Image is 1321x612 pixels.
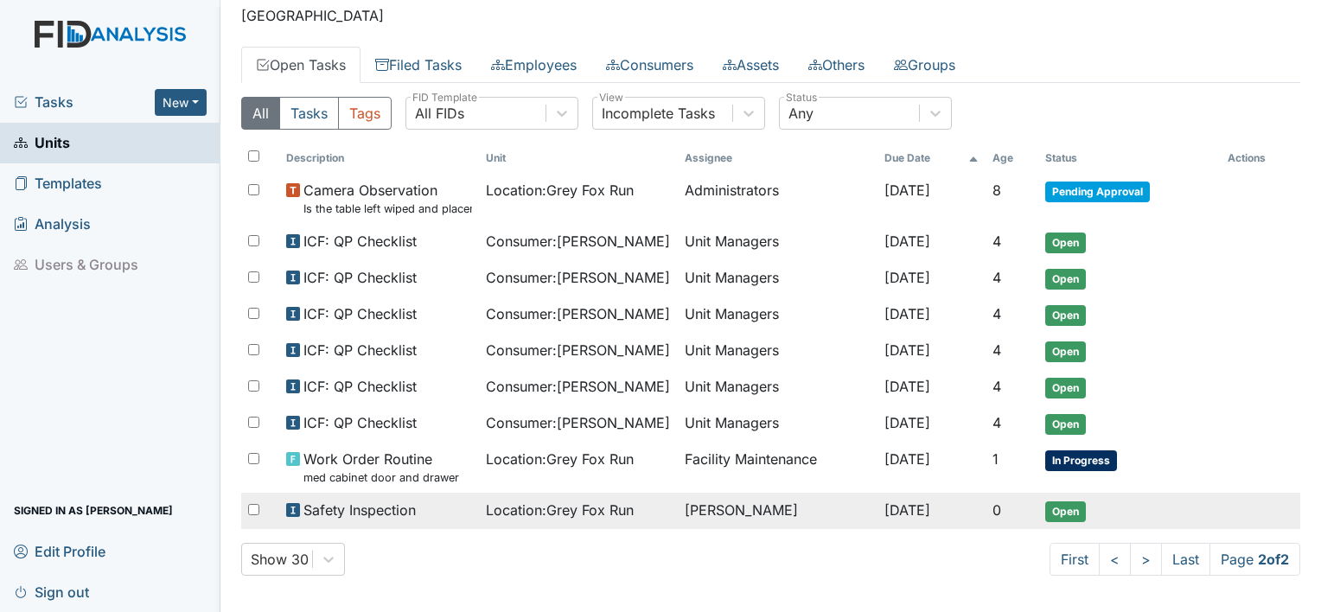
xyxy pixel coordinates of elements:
span: 4 [992,269,1001,286]
span: [DATE] [884,414,930,431]
div: Any [788,103,814,124]
td: Administrators [678,173,877,224]
th: Assignee [678,143,877,173]
button: All [241,97,280,130]
span: 4 [992,305,1001,322]
a: > [1130,543,1162,576]
span: 4 [992,414,1001,431]
span: Consumer : [PERSON_NAME] [486,412,670,433]
span: In Progress [1045,450,1117,471]
td: Unit Managers [678,224,877,260]
th: Toggle SortBy [986,143,1038,173]
span: 4 [992,378,1001,395]
span: Units [14,130,70,156]
span: Open [1045,414,1086,435]
small: Is the table left wiped and placemats put in place? [303,201,472,217]
span: [DATE] [884,233,930,250]
button: Tasks [279,97,339,130]
span: Consumer : [PERSON_NAME] [486,231,670,252]
div: Incomplete Tasks [602,103,715,124]
span: [DATE] [884,501,930,519]
span: Edit Profile [14,538,105,564]
span: ICF: QP Checklist [303,412,417,433]
th: Toggle SortBy [1038,143,1221,173]
span: Open [1045,378,1086,398]
a: Last [1161,543,1210,576]
button: New [155,89,207,116]
span: [DATE] [884,305,930,322]
span: Camera Observation Is the table left wiped and placemats put in place? [303,180,472,217]
a: Open Tasks [241,47,361,83]
td: Facility Maintenance [678,442,877,493]
span: [DATE] [884,341,930,359]
span: ICF: QP Checklist [303,303,417,324]
th: Actions [1221,143,1300,173]
span: ICF: QP Checklist [303,267,417,288]
small: med cabinet door and drawer [303,469,459,486]
span: Work Order Routine med cabinet door and drawer [303,449,459,486]
a: First [1050,543,1100,576]
a: Others [794,47,879,83]
span: Templates [14,170,102,197]
div: Show 30 [251,549,309,570]
span: Open [1045,305,1086,326]
span: 1 [992,450,999,468]
span: Sign out [14,578,89,605]
nav: task-pagination [1050,543,1300,576]
span: 0 [992,501,1001,519]
span: Open [1045,269,1086,290]
span: Consumer : [PERSON_NAME] [486,267,670,288]
a: Tasks [14,92,155,112]
th: Toggle SortBy [479,143,679,173]
span: Open [1045,341,1086,362]
th: Toggle SortBy [877,143,986,173]
a: < [1099,543,1131,576]
span: Open [1045,501,1086,522]
span: [DATE] [884,450,930,468]
span: 4 [992,341,1001,359]
span: Consumer : [PERSON_NAME] [486,340,670,360]
span: Safety Inspection [303,500,416,520]
span: 8 [992,182,1001,199]
span: Consumer : [PERSON_NAME] [486,303,670,324]
span: ICF: QP Checklist [303,340,417,360]
span: Signed in as [PERSON_NAME] [14,497,173,524]
a: Consumers [591,47,708,83]
span: Consumer : [PERSON_NAME] [486,376,670,397]
span: Location : Grey Fox Run [486,449,634,469]
a: Filed Tasks [361,47,476,83]
td: Unit Managers [678,260,877,296]
span: ICF: QP Checklist [303,376,417,397]
span: Open [1045,233,1086,253]
div: Open Tasks [241,97,1300,576]
button: Tags [338,97,392,130]
span: Page [1209,543,1300,576]
td: Unit Managers [678,333,877,369]
p: [GEOGRAPHIC_DATA] [241,5,1300,26]
div: All FIDs [415,103,464,124]
td: Unit Managers [678,296,877,333]
span: 4 [992,233,1001,250]
th: Toggle SortBy [279,143,479,173]
span: Analysis [14,211,91,238]
span: ICF: QP Checklist [303,231,417,252]
a: Assets [708,47,794,83]
a: Groups [879,47,970,83]
span: Pending Approval [1045,182,1150,202]
input: Toggle All Rows Selected [248,150,259,162]
span: Location : Grey Fox Run [486,500,634,520]
div: Type filter [241,97,392,130]
td: [PERSON_NAME] [678,493,877,529]
td: Unit Managers [678,369,877,405]
span: [DATE] [884,378,930,395]
td: Unit Managers [678,405,877,442]
span: [DATE] [884,182,930,199]
strong: 2 of 2 [1258,551,1289,568]
span: [DATE] [884,269,930,286]
span: Location : Grey Fox Run [486,180,634,201]
a: Employees [476,47,591,83]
